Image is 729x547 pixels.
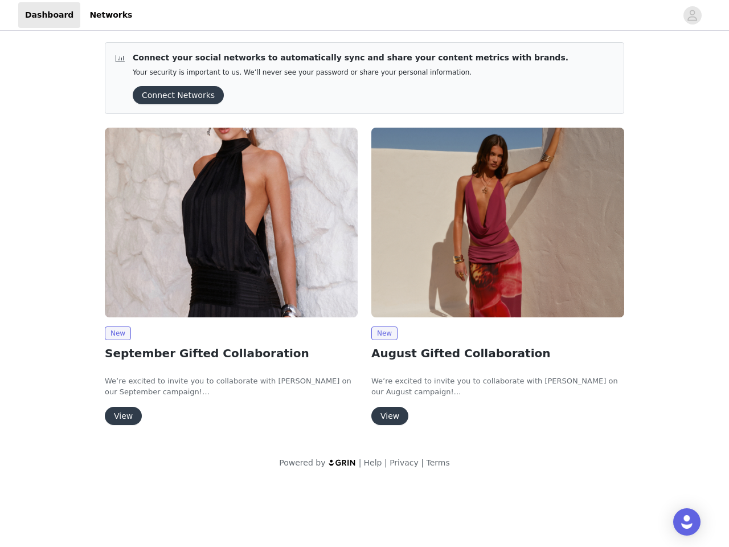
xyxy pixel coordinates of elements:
a: Dashboard [18,2,80,28]
p: Your security is important to us. We’ll never see your password or share your personal information. [133,68,568,77]
span: | [359,458,362,467]
a: Terms [426,458,449,467]
a: Networks [83,2,139,28]
span: | [421,458,424,467]
img: Peppermayo AUS [371,128,624,317]
div: Open Intercom Messenger [673,508,701,536]
a: View [105,412,142,421]
a: View [371,412,408,421]
h2: September Gifted Collaboration [105,345,358,362]
span: | [384,458,387,467]
button: View [105,407,142,425]
a: Privacy [390,458,419,467]
p: We’re excited to invite you to collaborate with [PERSON_NAME] on our August campaign! [371,375,624,398]
div: avatar [687,6,698,25]
span: Powered by [279,458,325,467]
img: Peppermayo AUS [105,128,358,317]
button: View [371,407,408,425]
h2: August Gifted Collaboration [371,345,624,362]
span: New [105,326,131,340]
img: logo [328,459,357,466]
button: Connect Networks [133,86,224,104]
span: New [371,326,398,340]
p: Connect your social networks to automatically sync and share your content metrics with brands. [133,52,568,64]
a: Help [364,458,382,467]
p: We’re excited to invite you to collaborate with [PERSON_NAME] on our September campaign! [105,375,358,398]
